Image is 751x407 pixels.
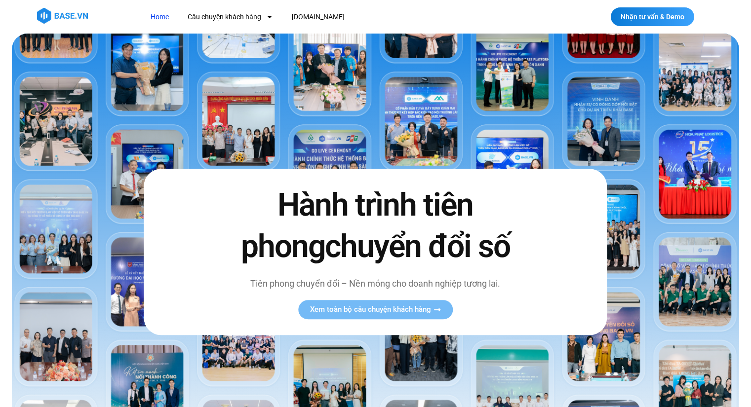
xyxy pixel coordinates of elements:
a: Home [143,8,176,26]
nav: Menu [143,8,526,26]
p: Tiên phong chuyển đổi – Nền móng cho doanh nghiệp tương lai. [220,277,531,290]
span: Xem toàn bộ câu chuyện khách hàng [310,306,431,313]
a: Nhận tư vấn & Demo [611,7,694,26]
a: Xem toàn bộ câu chuyện khách hàng [298,300,453,319]
span: Nhận tư vấn & Demo [621,13,684,20]
a: [DOMAIN_NAME] [284,8,352,26]
h2: Hành trình tiên phong [220,185,531,267]
a: Câu chuyện khách hàng [180,8,280,26]
span: chuyển đổi số [325,228,510,265]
